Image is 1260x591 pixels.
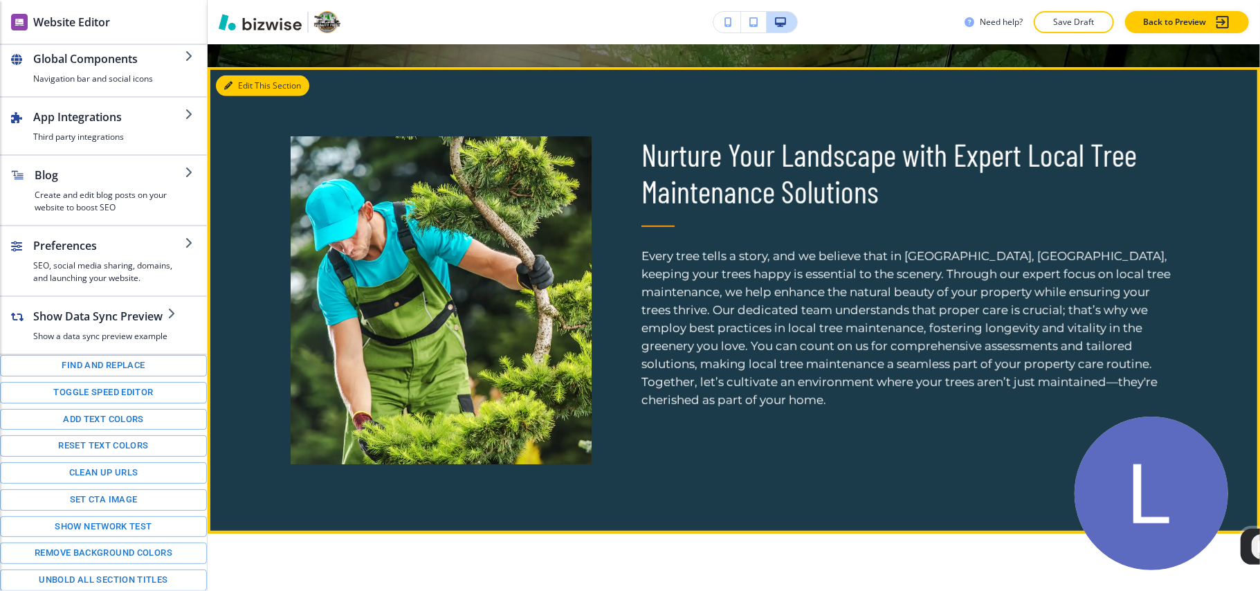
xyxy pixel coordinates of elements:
[33,131,185,143] h4: Third party integrations
[33,109,185,125] h2: App Integrations
[216,75,309,96] button: Edit This Section
[33,237,185,254] h2: Preferences
[1143,16,1206,28] p: Back to Preview
[291,136,592,464] img: 00d44823f39061684b0d63c360f4c1f1.webp
[35,167,185,183] h2: Blog
[641,136,1177,210] p: Nurture Your Landscape with Expert Local Tree Maintenance Solutions
[641,247,1177,409] p: Every tree tells a story, and we believe that in [GEOGRAPHIC_DATA], [GEOGRAPHIC_DATA], keeping yo...
[219,14,302,30] img: Bizwise Logo
[1052,16,1096,28] p: Save Draft
[33,330,167,343] h4: Show a data sync preview example
[314,11,340,33] img: Your Logo
[1125,11,1249,33] button: Back to Preview
[1034,11,1114,33] button: Save Draft
[33,73,185,85] h4: Navigation bar and social icons
[33,51,185,67] h2: Global Components
[35,189,185,214] h4: Create and edit blog posts on your website to boost SEO
[33,14,110,30] h2: Website Editor
[33,308,167,325] h2: Show Data Sync Preview
[980,16,1023,28] h3: Need help?
[33,260,185,284] h4: SEO, social media sharing, domains, and launching your website.
[11,14,28,30] img: editor icon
